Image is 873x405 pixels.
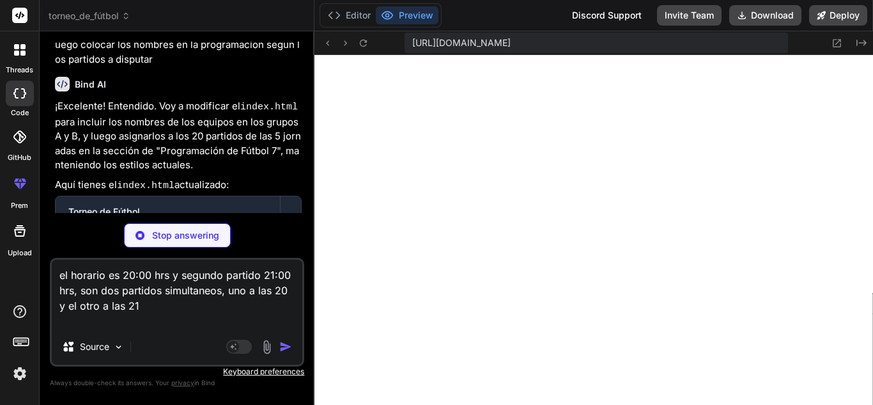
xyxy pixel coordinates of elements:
[11,200,28,211] label: prem
[8,152,31,163] label: GitHub
[55,178,302,194] p: Aquí tienes el actualizado:
[729,5,801,26] button: Download
[279,340,292,353] img: icon
[259,340,274,354] img: attachment
[171,379,194,386] span: privacy
[6,65,33,75] label: threads
[412,36,511,49] span: [URL][DOMAIN_NAME]
[50,367,304,377] p: Keyboard preferences
[68,205,267,218] div: Torneo de Fútbol
[9,363,31,385] img: settings
[49,10,130,22] span: torneo_de_fútbol
[113,342,124,353] img: Pick Models
[56,196,280,239] button: Torneo de FútbolClick to open Workbench
[809,5,867,26] button: Deploy
[80,340,109,353] p: Source
[75,78,106,91] h6: Bind AI
[314,55,873,405] iframe: Preview
[564,5,649,26] div: Discord Support
[376,6,438,24] button: Preview
[50,377,304,389] p: Always double-check its answers. Your in Bind
[8,248,32,258] label: Upload
[240,102,298,113] code: index.html
[117,180,174,191] code: index.html
[323,6,376,24] button: Editor
[152,229,219,242] p: Stop answering
[52,260,302,329] textarea: el horario es 20:00 hrs y segundo partido 21:00 hrs, son dos partidos simultaneos, uno a las 20 y...
[11,107,29,118] label: code
[657,5,722,26] button: Invite Team
[55,99,302,173] p: ¡Excelente! Entendido. Voy a modificar el para incluir los nombres de los equipos en los grupos A...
